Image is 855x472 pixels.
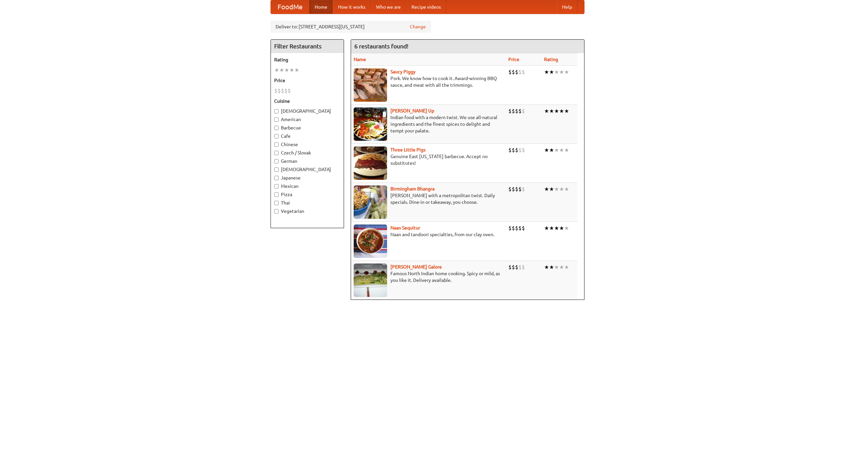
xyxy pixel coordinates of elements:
[271,21,431,33] div: Deliver to: [STREET_ADDRESS][US_STATE]
[410,23,426,30] a: Change
[549,264,554,271] li: ★
[354,185,387,219] img: bhangra.jpg
[274,142,279,147] input: Chinese
[281,87,284,94] li: $
[518,224,522,232] li: $
[549,107,554,115] li: ★
[508,107,512,115] li: $
[554,224,559,232] li: ★
[549,146,554,154] li: ★
[544,224,549,232] li: ★
[274,56,340,63] h5: Rating
[512,68,515,76] li: $
[274,199,340,206] label: Thai
[522,224,525,232] li: $
[549,185,554,193] li: ★
[544,185,549,193] li: ★
[564,224,569,232] li: ★
[522,264,525,271] li: $
[354,43,408,49] ng-pluralize: 6 restaurants found!
[554,146,559,154] li: ★
[271,40,344,53] h4: Filter Restaurants
[518,146,522,154] li: $
[354,270,503,284] p: Famous North Indian home cooking. Spicy or mild, as you like it. Delivery available.
[274,176,279,180] input: Japanese
[559,107,564,115] li: ★
[274,126,279,130] input: Barbecue
[274,98,340,104] h5: Cuisine
[354,75,503,88] p: Pork. We know how to cook it. Award-winning BBQ sauce, and meat with all the trimmings.
[274,166,340,173] label: [DEMOGRAPHIC_DATA]
[274,159,279,163] input: German
[354,192,503,205] p: [PERSON_NAME] with a metropolitan twist. Daily specials. Dine-in or takeaway, you choose.
[354,107,387,141] img: curryup.jpg
[354,68,387,102] img: saucy.jpg
[274,77,340,84] h5: Price
[274,87,278,94] li: $
[512,107,515,115] li: $
[559,68,564,76] li: ★
[515,68,518,76] li: $
[564,68,569,76] li: ★
[508,185,512,193] li: $
[559,146,564,154] li: ★
[508,57,519,62] a: Price
[522,146,525,154] li: $
[274,158,340,164] label: German
[274,124,340,131] label: Barbecue
[544,146,549,154] li: ★
[274,208,340,214] label: Vegetarian
[390,186,435,191] b: Birmingham Bhangra
[274,108,340,114] label: [DEMOGRAPHIC_DATA]
[274,133,340,139] label: Cafe
[274,66,279,74] li: ★
[274,167,279,172] input: [DEMOGRAPHIC_DATA]
[559,264,564,271] li: ★
[274,149,340,156] label: Czech / Slovak
[294,66,299,74] li: ★
[274,134,279,138] input: Cafe
[279,66,284,74] li: ★
[515,224,518,232] li: $
[288,87,291,94] li: $
[564,264,569,271] li: ★
[278,87,281,94] li: $
[544,264,549,271] li: ★
[274,109,279,113] input: [DEMOGRAPHIC_DATA]
[354,114,503,134] p: Indian food with a modern twist. We use all-natural ingredients and the finest spices to delight ...
[390,108,434,113] b: [PERSON_NAME] Up
[354,231,503,238] p: Naan and tandoori specialties, from our clay oven.
[518,185,522,193] li: $
[522,68,525,76] li: $
[549,68,554,76] li: ★
[284,87,288,94] li: $
[554,264,559,271] li: ★
[354,264,387,297] img: currygalore.jpg
[274,117,279,122] input: American
[271,0,309,14] a: FoodMe
[522,185,525,193] li: $
[274,209,279,213] input: Vegetarian
[274,174,340,181] label: Japanese
[274,116,340,123] label: American
[274,151,279,155] input: Czech / Slovak
[354,224,387,258] img: naansequitur.jpg
[390,69,415,74] a: Saucy Piggy
[515,264,518,271] li: $
[544,57,558,62] a: Rating
[390,264,442,270] a: [PERSON_NAME] Galore
[274,191,340,198] label: Pizza
[274,184,279,188] input: Mexican
[354,153,503,166] p: Genuine East [US_STATE] barbecue. Accept no substitutes!
[390,225,420,230] a: Naan Sequitur
[564,107,569,115] li: ★
[274,183,340,189] label: Mexican
[274,141,340,148] label: Chinese
[544,107,549,115] li: ★
[512,185,515,193] li: $
[390,147,425,152] a: Three Little Pigs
